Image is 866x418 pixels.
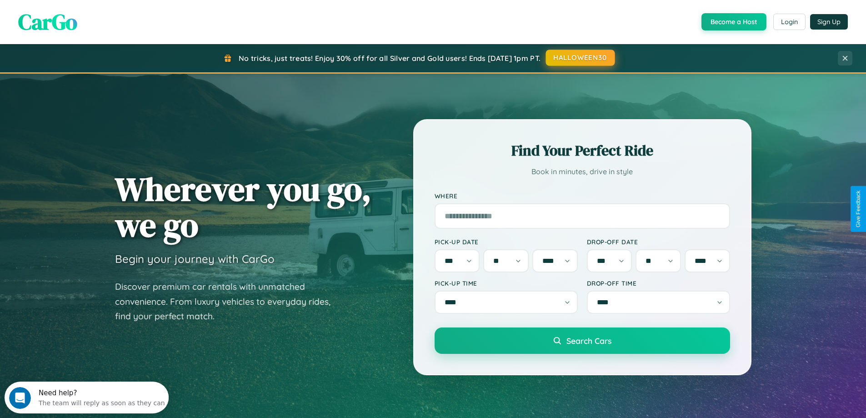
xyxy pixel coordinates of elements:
[115,279,342,324] p: Discover premium car rentals with unmatched convenience. From luxury vehicles to everyday rides, ...
[34,8,160,15] div: Need help?
[546,50,615,66] button: HALLOWEEN30
[115,171,371,243] h1: Wherever you go, we go
[34,15,160,25] div: The team will reply as soon as they can
[587,238,730,246] label: Drop-off Date
[435,141,730,161] h2: Find Your Perfect Ride
[9,387,31,409] iframe: Intercom live chat
[435,192,730,200] label: Where
[566,336,611,346] span: Search Cars
[239,54,541,63] span: No tricks, just treats! Enjoy 30% off for all Silver and Gold users! Ends [DATE] 1pm PT.
[5,382,169,413] iframe: Intercom live chat discovery launcher
[701,13,766,30] button: Become a Host
[18,7,77,37] span: CarGo
[435,279,578,287] label: Pick-up Time
[810,14,848,30] button: Sign Up
[115,252,275,266] h3: Begin your journey with CarGo
[855,191,861,227] div: Give Feedback
[435,327,730,354] button: Search Cars
[587,279,730,287] label: Drop-off Time
[773,14,806,30] button: Login
[435,238,578,246] label: Pick-up Date
[435,165,730,178] p: Book in minutes, drive in style
[4,4,169,29] div: Open Intercom Messenger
